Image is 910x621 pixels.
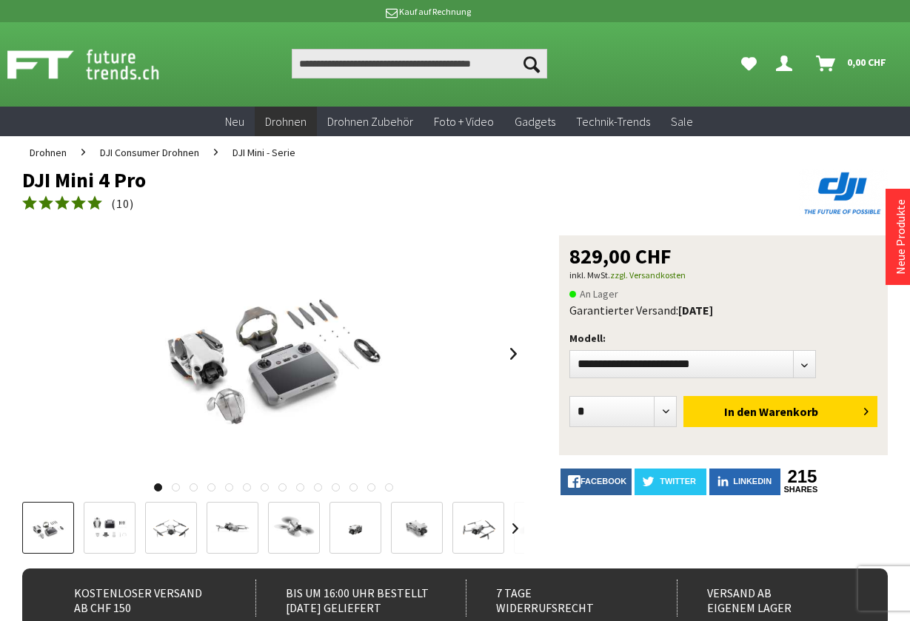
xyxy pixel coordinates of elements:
[660,477,696,486] span: twitter
[770,49,804,78] a: Dein Konto
[434,114,494,129] span: Foto + Video
[569,266,877,284] p: inkl. MwSt.
[566,107,660,137] a: Technik-Trends
[327,114,413,129] span: Drohnen Zubehör
[232,146,295,159] span: DJI Mini - Serie
[660,107,703,137] a: Sale
[100,146,199,159] span: DJI Consumer Drohnen
[569,303,877,318] div: Garantierter Versand:
[569,285,618,303] span: An Lager
[576,114,650,129] span: Technik-Trends
[93,136,207,169] a: DJI Consumer Drohnen
[635,469,706,495] a: twitter
[504,107,566,137] a: Gadgets
[22,169,715,191] h1: DJI Mini 4 Pro
[255,580,441,617] div: Bis um 16:00 Uhr bestellt [DATE] geliefert
[255,107,317,137] a: Drohnen
[569,329,877,347] p: Modell:
[27,511,70,546] img: Vorschau: DJI Mini 4 Pro
[116,196,130,211] span: 10
[783,485,812,494] a: shares
[111,196,134,211] span: ( )
[683,396,877,427] button: In den Warenkorb
[810,49,894,78] a: Warenkorb
[44,580,230,617] div: Kostenloser Versand ab CHF 150
[561,469,632,495] a: facebook
[317,107,424,137] a: Drohnen Zubehör
[516,49,547,78] button: Suchen
[759,404,818,419] span: Warenkorb
[515,114,555,129] span: Gadgets
[225,114,244,129] span: Neu
[893,199,908,275] a: Neue Produkte
[424,107,504,137] a: Foto + Video
[799,169,888,218] img: DJI
[215,107,255,137] a: Neu
[678,303,713,318] b: [DATE]
[225,136,303,169] a: DJI Mini - Serie
[671,114,693,129] span: Sale
[22,136,74,169] a: Drohnen
[30,146,67,159] span: Drohnen
[22,195,134,213] a: (10)
[733,477,772,486] span: LinkedIn
[610,269,686,281] a: zzgl. Versandkosten
[734,49,764,78] a: Meine Favoriten
[265,114,307,129] span: Drohnen
[783,469,812,485] a: 215
[7,46,192,83] img: Shop Futuretrends - zur Startseite wechseln
[466,580,652,617] div: 7 Tage Widerrufsrecht
[292,49,546,78] input: Produkt, Marke, Kategorie, EAN, Artikelnummer…
[125,235,421,472] img: DJI Mini 4 Pro
[677,580,863,617] div: Versand ab eigenem Lager
[709,469,781,495] a: LinkedIn
[569,246,672,266] span: 829,00 CHF
[847,50,886,74] span: 0,00 CHF
[581,477,626,486] span: facebook
[724,404,757,419] span: In den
